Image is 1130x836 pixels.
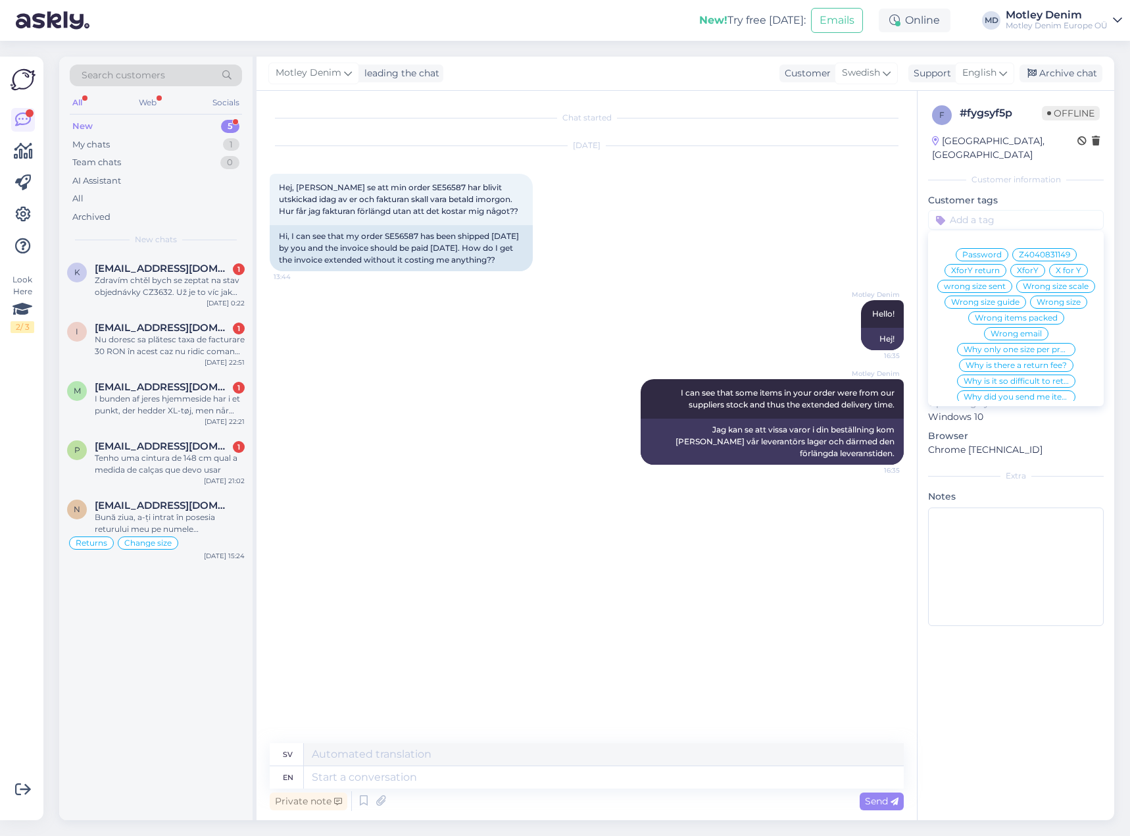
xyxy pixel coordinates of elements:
[74,504,80,514] span: n
[76,327,78,336] span: I
[210,94,242,111] div: Socials
[842,66,880,80] span: Swedish
[928,410,1104,424] p: Windows 10
[1006,10,1108,20] div: Motley Denim
[95,322,232,334] span: Ionica.trotea@gmail.com
[95,500,232,511] span: neculae.bogdan@yahoo.com
[908,66,951,80] div: Support
[233,323,245,334] div: 1
[1056,267,1081,274] span: X for Y
[964,377,1069,385] span: Why is it so difficult to return?
[962,251,1002,259] span: Password
[74,267,80,277] span: k
[270,112,904,124] div: Chat started
[72,120,93,133] div: New
[928,429,1104,443] p: Browser
[233,382,245,394] div: 1
[964,393,1069,401] span: Why did you send me items I didn't order?
[1019,251,1070,259] span: Z4040831149
[220,156,239,169] div: 0
[223,138,239,151] div: 1
[1023,282,1089,290] span: Wrong size scale
[76,539,107,547] span: Returns
[95,334,245,357] div: Nu doresc sa plătesc taxa de facturare 30 RON în acest caz nu ridic comanda am înțeles transportu...
[70,94,85,111] div: All
[270,140,904,151] div: [DATE]
[276,66,341,80] span: Motley Denim
[270,793,347,810] div: Private note
[233,441,245,453] div: 1
[865,795,898,807] span: Send
[95,452,245,476] div: Tenho uma cintura de 148 cm qual a medida de calças que devo usar
[136,94,159,111] div: Web
[11,321,34,333] div: 2 / 3
[11,274,34,333] div: Look Here
[951,267,1000,274] span: XforY return
[928,210,1104,230] input: Add a tag
[699,14,727,26] b: New!
[991,330,1042,338] span: Wrong email
[204,476,245,486] div: [DATE] 21:02
[207,298,245,308] div: [DATE] 0:22
[861,328,904,350] div: Hej!
[95,511,245,535] div: Bună ziua, a-ți intrat în posesia returului meu pe numele [PERSON_NAME]?
[850,290,900,300] span: Motley Denim
[74,445,80,455] span: p
[95,381,232,393] span: mup@mail.dk
[779,66,831,80] div: Customer
[872,309,895,319] span: Hello!
[681,388,897,409] span: I can see that some items in your order were from our suppliers stock and thus the extended deliv...
[72,156,121,169] div: Team chats
[850,465,900,475] span: 16:35
[966,361,1067,369] span: Why is there a return fee?
[359,66,439,80] div: leading the chat
[962,66,996,80] span: English
[95,440,232,452] span: pereiraduarte74@outlook.com
[205,357,245,367] div: [DATE] 22:51
[928,470,1104,482] div: Extra
[1042,106,1100,120] span: Offline
[270,225,533,271] div: Hi, I can see that my order SE56587 has been shipped [DATE] by you and the invoice should be paid...
[274,272,323,282] span: 13:44
[850,351,900,361] span: 16:35
[1006,10,1122,31] a: Motley DenimMotley Denim Europe OÜ
[1017,267,1039,274] span: XforY
[1037,298,1081,306] span: Wrong size
[641,419,904,465] div: Jag kan se att vissa varor i din beställning kom [PERSON_NAME] vår leverantörs lager och därmed d...
[960,105,1042,121] div: # fygsyf5p
[928,443,1104,457] p: Chrome [TECHNICAL_ID]
[928,490,1104,504] p: Notes
[72,138,110,151] div: My chats
[928,174,1104,186] div: Customer information
[95,274,245,298] div: Zdravím chtěl bych se zeptat na stav objednávky CZ3632. Už je to víc jak týden od objednání.
[95,393,245,417] div: I bunden af jeres hjemmeside har i et punkt, der hedder XL-tøj, men når man klikker på det så er ...
[1006,20,1108,31] div: Motley Denim Europe OÜ
[204,551,245,561] div: [DATE] 15:24
[944,282,1006,290] span: wrong size sent
[699,13,806,28] div: Try free [DATE]:
[11,67,36,92] img: Askly Logo
[95,263,232,274] span: kola.v04@gmail.com
[932,134,1077,162] div: [GEOGRAPHIC_DATA], [GEOGRAPHIC_DATA]
[811,8,863,33] button: Emails
[233,263,245,275] div: 1
[928,194,1104,207] p: Customer tags
[283,743,293,766] div: sv
[964,346,1069,353] span: Why only one size per product?
[221,120,239,133] div: 5
[850,369,900,379] span: Motley Denim
[82,68,165,82] span: Search customers
[72,211,111,224] div: Archived
[279,182,518,216] span: Hej, [PERSON_NAME] se att min order SE56587 har blivit utskickad idag av er och fakturan skall va...
[283,766,293,789] div: en
[205,417,245,427] div: [DATE] 22:21
[975,314,1058,322] span: Wrong items packed
[879,9,950,32] div: Online
[1019,65,1102,82] div: Archive chat
[72,192,84,205] div: All
[951,298,1019,306] span: Wrong size guide
[135,234,177,246] span: New chats
[939,110,945,120] span: f
[124,539,172,547] span: Change size
[74,386,81,396] span: m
